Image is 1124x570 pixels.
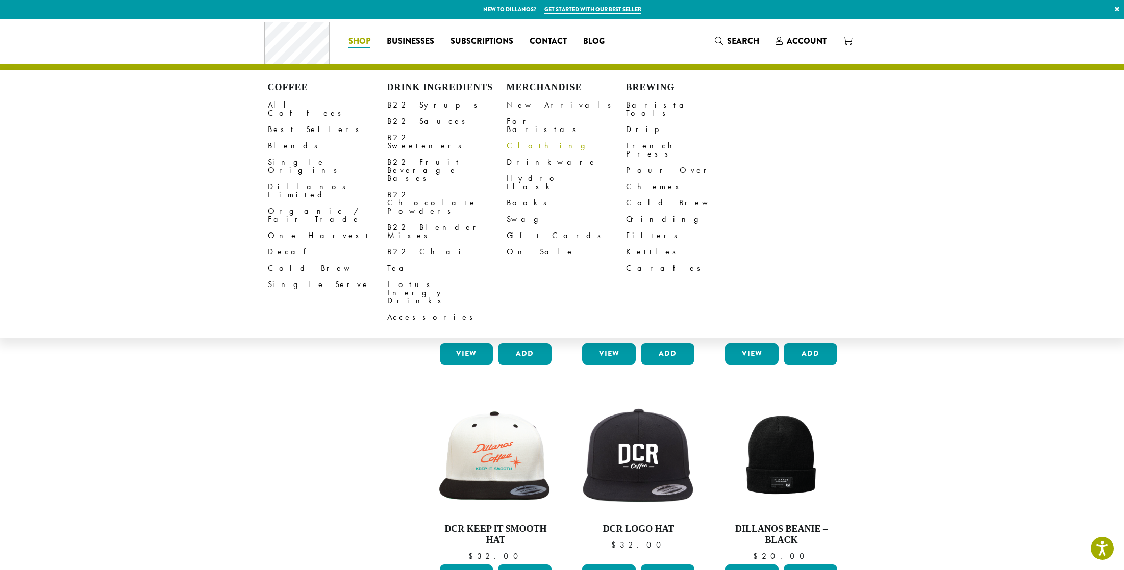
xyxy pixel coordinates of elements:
[387,187,507,219] a: B22 Chocolate Powders
[440,343,493,365] a: View
[626,211,745,227] a: Grinding
[387,260,507,276] a: Tea
[451,35,513,48] span: Subscriptions
[437,398,555,560] a: DCR Keep It Smooth Hat $32.00
[268,82,387,93] h4: Coffee
[340,33,379,49] a: Shop
[580,524,697,535] h4: DCR Logo Hat
[722,177,840,339] a: Bodum Handheld Milk Frother $10.00
[437,409,554,505] img: keep-it-smooth-hat.png
[626,178,745,195] a: Chemex
[580,177,697,339] a: Bodum Electric Water Kettle $25.00
[626,138,745,162] a: French Press
[641,343,694,365] button: Add
[268,244,387,260] a: Decaf
[268,154,387,178] a: Single Origins
[387,82,507,93] h4: Drink Ingredients
[387,113,507,129] a: B22 Sauces
[507,195,626,211] a: Books
[498,343,552,365] button: Add
[727,35,759,47] span: Search
[268,260,387,276] a: Cold Brew
[507,82,626,93] h4: Merchandise
[507,170,626,195] a: Hydro Flask
[387,219,507,244] a: B22 Blender Mixes
[268,97,387,121] a: All Coffees
[507,113,626,138] a: For Baristas
[437,524,555,546] h4: DCR Keep It Smooth Hat
[722,524,840,546] h4: Dillanos Beanie – Black
[387,244,507,260] a: B22 Chai
[626,244,745,260] a: Kettles
[507,244,626,260] a: On Sale
[507,211,626,227] a: Swag
[507,154,626,170] a: Drinkware
[626,97,745,121] a: Barista Tools
[468,551,477,561] span: $
[387,97,507,113] a: B22 Syrups
[544,5,641,14] a: Get started with our best seller
[580,406,697,508] img: dcr-hat.png
[507,138,626,154] a: Clothing
[530,35,567,48] span: Contact
[626,227,745,244] a: Filters
[626,121,745,138] a: Drip
[784,343,837,365] button: Add
[626,82,745,93] h4: Brewing
[507,97,626,113] a: New Arrivals
[387,154,507,187] a: B22 Fruit Beverage Bases
[582,343,636,365] a: View
[348,35,370,48] span: Shop
[268,276,387,293] a: Single Serve
[787,35,827,47] span: Account
[722,398,840,515] img: Beanie-Black-scaled.png
[626,260,745,276] a: Carafes
[468,551,523,561] bdi: 32.00
[753,551,809,561] bdi: 20.00
[387,309,507,325] a: Accessories
[387,276,507,309] a: Lotus Energy Drinks
[707,33,767,49] a: Search
[725,343,779,365] a: View
[268,227,387,244] a: One Harvest
[753,551,762,561] span: $
[583,35,605,48] span: Blog
[507,227,626,244] a: Gift Cards
[387,129,507,154] a: B22 Sweeteners
[611,539,666,550] bdi: 32.00
[387,35,434,48] span: Businesses
[268,121,387,138] a: Best Sellers
[626,195,745,211] a: Cold Brew
[580,398,697,560] a: DCR Logo Hat $32.00
[722,398,840,560] a: Dillanos Beanie – Black $20.00
[626,162,745,178] a: Pour Over
[437,177,555,339] a: Bodum Electric Milk Frother $30.00
[268,203,387,227] a: Organic / Fair Trade
[268,138,387,154] a: Blends
[268,178,387,203] a: Dillanos Limited
[611,539,620,550] span: $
